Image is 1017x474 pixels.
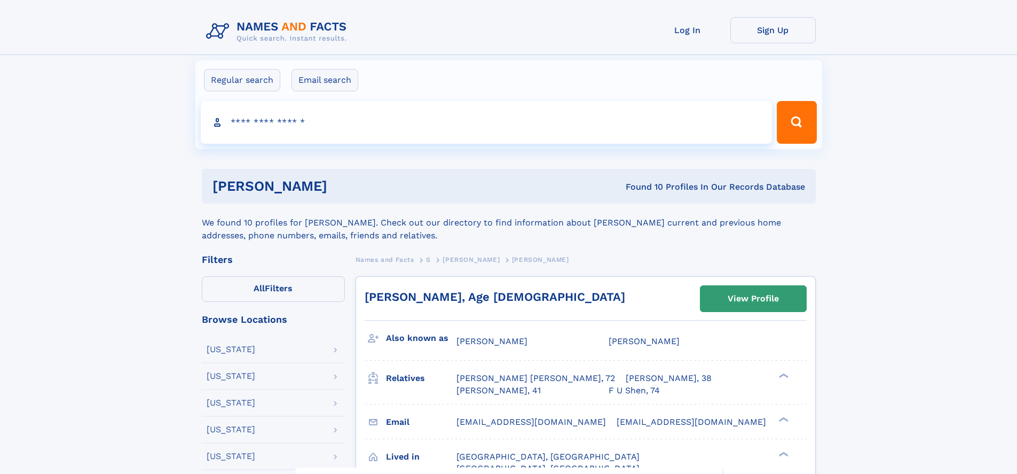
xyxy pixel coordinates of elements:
[207,399,255,407] div: [US_STATE]
[386,413,456,431] h3: Email
[202,17,356,46] img: Logo Names and Facts
[456,463,640,473] span: [GEOGRAPHIC_DATA], [GEOGRAPHIC_DATA]
[207,345,255,354] div: [US_STATE]
[207,425,255,434] div: [US_STATE]
[456,452,640,462] span: [GEOGRAPHIC_DATA], [GEOGRAPHIC_DATA]
[207,452,255,461] div: [US_STATE]
[512,256,569,263] span: [PERSON_NAME]
[700,286,806,312] a: View Profile
[456,372,615,384] a: [PERSON_NAME] [PERSON_NAME], 72
[777,101,816,144] button: Search Button
[609,385,660,397] a: F U Shen, 74
[386,448,456,466] h3: Lived in
[212,180,477,193] h1: [PERSON_NAME]
[202,276,345,302] label: Filters
[443,253,500,266] a: [PERSON_NAME]
[202,204,816,242] div: We found 10 profiles for [PERSON_NAME]. Check out our directory to find information about [PERSON...
[456,336,527,346] span: [PERSON_NAME]
[476,181,805,193] div: Found 10 Profiles In Our Records Database
[645,17,730,43] a: Log In
[356,253,414,266] a: Names and Facts
[456,417,606,427] span: [EMAIL_ADDRESS][DOMAIN_NAME]
[776,416,789,423] div: ❯
[365,290,625,304] a: [PERSON_NAME], Age [DEMOGRAPHIC_DATA]
[207,372,255,380] div: [US_STATE]
[386,369,456,387] h3: Relatives
[202,255,345,265] div: Filters
[728,286,779,311] div: View Profile
[443,256,500,263] span: [PERSON_NAME]
[776,372,789,379] div: ❯
[426,256,431,263] span: S
[617,417,766,427] span: [EMAIL_ADDRESS][DOMAIN_NAME]
[202,315,345,324] div: Browse Locations
[201,101,772,144] input: search input
[730,17,816,43] a: Sign Up
[204,69,280,91] label: Regular search
[254,283,265,293] span: All
[426,253,431,266] a: S
[456,385,541,397] a: [PERSON_NAME], 41
[776,450,789,457] div: ❯
[609,336,680,346] span: [PERSON_NAME]
[291,69,358,91] label: Email search
[626,372,712,384] a: [PERSON_NAME], 38
[386,329,456,347] h3: Also known as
